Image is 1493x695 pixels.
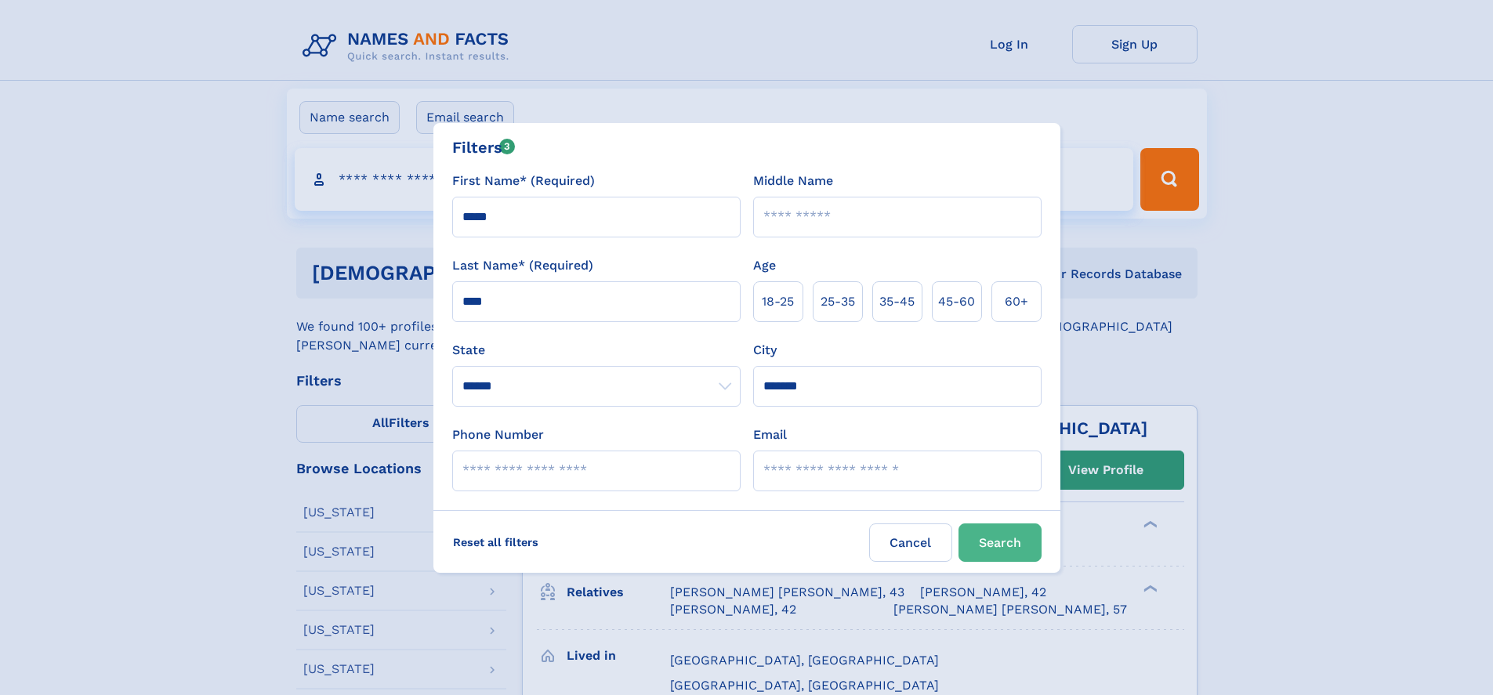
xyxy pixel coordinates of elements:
[762,292,794,311] span: 18‑25
[452,136,516,159] div: Filters
[753,256,776,275] label: Age
[753,172,833,190] label: Middle Name
[443,523,549,561] label: Reset all filters
[821,292,855,311] span: 25‑35
[938,292,975,311] span: 45‑60
[1005,292,1028,311] span: 60+
[753,425,787,444] label: Email
[869,523,952,562] label: Cancel
[452,256,593,275] label: Last Name* (Required)
[452,172,595,190] label: First Name* (Required)
[958,523,1042,562] button: Search
[753,341,777,360] label: City
[452,341,741,360] label: State
[879,292,915,311] span: 35‑45
[452,425,544,444] label: Phone Number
